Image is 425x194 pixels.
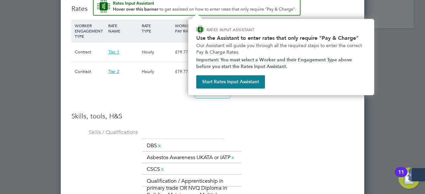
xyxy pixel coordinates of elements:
h2: Use the Assistant to enter rates that only require "Pay & Charge" [196,35,366,41]
span: Tier 1 [108,49,119,55]
p: Our Assistant will guide you through all the required steps to enter the correct Pay & Charge Rates. [196,42,366,55]
p: RATES INPUT ASSISTANT [207,27,290,32]
div: Hourly [140,42,174,62]
button: Start Rates Input Assistant [196,75,265,89]
div: How to input Rates that only require Pay & Charge [188,19,374,95]
div: RATE TYPE [140,20,174,37]
img: ENGAGE Assistant Icon [196,26,204,33]
div: Contract [73,42,107,62]
label: Skills / Qualifications [71,129,138,136]
div: RATE NAME [107,20,140,37]
div: Contract [73,62,107,81]
span: Tier 2 [108,69,119,74]
a: x [157,141,162,150]
li: Asbestos Awareness UKATA or IATP [144,153,238,162]
li: CSCS [144,165,167,174]
div: WORKER PAY RATE [173,20,207,37]
div: 11 [398,172,404,181]
a: x [160,165,165,173]
strong: Important: You must select a Worker and their Engagement Type above before you start the Rates In... [196,57,353,69]
div: £19.77 [173,62,207,81]
div: Hourly [140,62,174,81]
a: x [230,153,235,162]
div: £19.77 [173,42,207,62]
li: DBS [144,141,164,150]
h3: Skills, tools, H&S [71,112,354,120]
button: Open Resource Center, 11 new notifications [398,167,420,189]
div: WORKER ENGAGEMENT TYPE [73,20,107,42]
